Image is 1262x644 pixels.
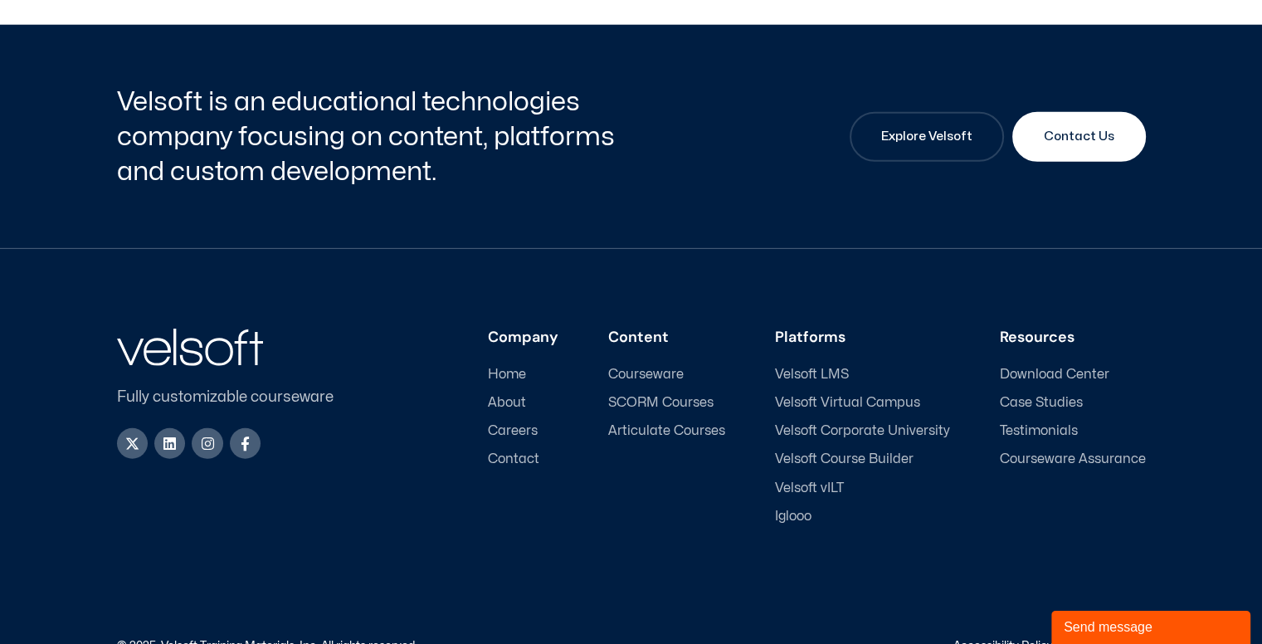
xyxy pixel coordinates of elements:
[775,481,844,496] span: Velsoft vILT
[1000,329,1146,347] h3: Resources
[488,451,558,467] a: Contact
[117,85,627,188] h2: Velsoft is an educational technologies company focusing on content, platforms and custom developm...
[1012,112,1146,162] a: Contact Us
[1000,451,1146,467] a: Courseware Assurance
[117,386,361,408] p: Fully customizable courseware
[1000,395,1083,411] span: Case Studies
[488,395,526,411] span: About
[775,451,914,467] span: Velsoft Course Builder
[775,395,920,411] span: Velsoft Virtual Campus
[775,395,950,411] a: Velsoft Virtual Campus
[850,112,1004,162] a: Explore Velsoft
[1051,607,1254,644] iframe: chat widget
[1000,395,1146,411] a: Case Studies
[488,423,558,439] a: Careers
[775,481,950,496] a: Velsoft vILT
[1000,367,1146,383] a: Download Center
[1000,367,1109,383] span: Download Center
[488,329,558,347] h3: Company
[488,367,526,383] span: Home
[488,423,538,439] span: Careers
[608,367,725,383] a: Courseware
[608,367,684,383] span: Courseware
[775,451,950,467] a: Velsoft Course Builder
[1044,127,1114,147] span: Contact Us
[1000,423,1078,439] span: Testimonials
[775,509,811,524] span: Iglooo
[488,367,558,383] a: Home
[881,127,972,147] span: Explore Velsoft
[488,395,558,411] a: About
[775,509,950,524] a: Iglooo
[608,423,725,439] a: Articulate Courses
[608,395,714,411] span: SCORM Courses
[775,423,950,439] a: Velsoft Corporate University
[775,367,950,383] a: Velsoft LMS
[608,395,725,411] a: SCORM Courses
[608,329,725,347] h3: Content
[775,367,849,383] span: Velsoft LMS
[488,451,539,467] span: Contact
[1000,423,1146,439] a: Testimonials
[775,329,950,347] h3: Platforms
